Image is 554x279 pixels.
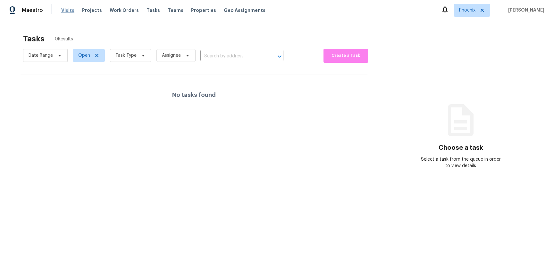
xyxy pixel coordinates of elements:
h3: Choose a task [439,145,483,151]
h4: No tasks found [172,92,216,98]
span: 0 Results [55,36,73,42]
span: Geo Assignments [224,7,265,13]
span: Properties [191,7,216,13]
button: Create a Task [323,49,368,63]
span: Assignee [162,52,181,59]
input: Search by address [200,51,265,61]
span: Maestro [22,7,43,13]
span: Tasks [147,8,160,13]
h2: Tasks [23,36,45,42]
span: [PERSON_NAME] [506,7,544,13]
span: Phoenix [459,7,475,13]
span: Teams [168,7,183,13]
span: Open [78,52,90,59]
span: Projects [82,7,102,13]
button: Open [275,52,284,61]
span: Create a Task [327,52,365,59]
span: Work Orders [110,7,139,13]
span: Date Range [29,52,53,59]
span: Visits [61,7,74,13]
div: Select a task from the queue in order to view details [419,156,502,169]
span: Task Type [115,52,137,59]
